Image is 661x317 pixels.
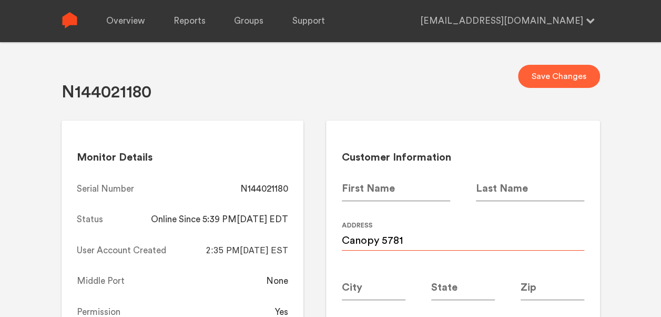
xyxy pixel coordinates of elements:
[77,213,103,226] div: Status
[206,245,288,255] span: 2:35 PM[DATE] EST
[342,151,584,164] h2: Customer Information
[77,151,288,164] h2: Monitor Details
[77,275,125,288] div: Middle Port
[240,183,288,195] div: N144021180
[151,213,288,226] div: Online Since 5:39 PM[DATE] EDT
[77,244,166,257] div: User Account Created
[62,82,151,103] h1: N144021180
[77,183,134,195] div: Serial Number
[266,275,288,288] div: None
[62,12,78,28] img: Sense Logo
[518,65,600,88] button: Save Changes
